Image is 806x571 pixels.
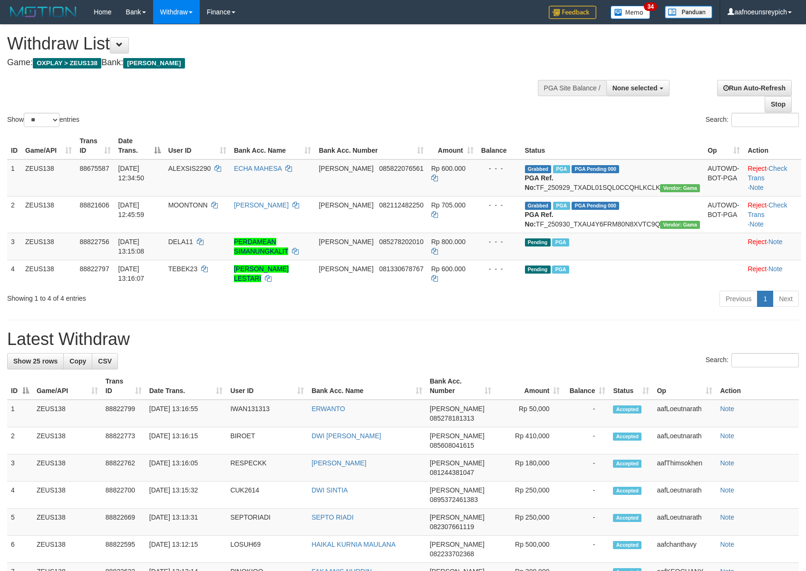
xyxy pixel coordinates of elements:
th: Status [521,132,704,159]
span: [PERSON_NAME] [319,265,373,273]
td: - [563,427,609,454]
td: SEPTORIADI [226,509,308,536]
td: AUTOWD-BOT-PGA [704,159,744,197]
th: Bank Acc. Number: activate to sort column ascending [426,373,495,400]
a: Next [773,291,799,307]
td: IWAN131313 [226,400,308,427]
span: [DATE] 12:45:59 [118,201,145,218]
td: Rp 500,000 [495,536,564,563]
select: Showentries [24,113,59,127]
span: Copy 082307661119 to clipboard [430,523,474,531]
td: Rp 250,000 [495,482,564,509]
h1: Latest Withdraw [7,330,799,349]
th: Date Trans.: activate to sort column ascending [146,373,227,400]
div: - - - [481,264,517,274]
img: Feedback.jpg [549,6,596,19]
th: Balance: activate to sort column ascending [563,373,609,400]
td: AUTOWD-BOT-PGA [704,196,744,233]
span: Marked by aafpengsreynich [552,266,569,274]
td: - [563,509,609,536]
th: Amount: activate to sort column ascending [495,373,564,400]
span: Rp 600.000 [431,265,466,273]
td: - [563,454,609,482]
td: 1 [7,159,21,197]
div: - - - [481,164,517,173]
a: ECHA MAHESA [234,165,282,172]
h4: Game: Bank: [7,58,528,68]
div: Showing 1 to 4 of 4 entries [7,290,329,303]
button: None selected [606,80,670,96]
a: DWI SINTIA [311,486,348,494]
td: · · [744,196,801,233]
a: PERDAMEAN SIMANUNGKALIT [234,238,288,255]
td: ZEUS138 [33,482,102,509]
th: Status: activate to sort column ascending [609,373,653,400]
a: [PERSON_NAME] LESTARI [234,265,289,282]
span: Vendor URL: https://trx31.1velocity.biz [660,221,700,229]
span: PGA Pending [572,165,619,173]
span: Accepted [613,405,641,413]
th: Bank Acc. Number: activate to sort column ascending [315,132,427,159]
th: Trans ID: activate to sort column ascending [102,373,146,400]
td: · [744,260,801,287]
span: [PERSON_NAME] [319,165,373,172]
span: Vendor URL: https://trx31.1velocity.biz [660,184,700,192]
td: Rp 250,000 [495,509,564,536]
th: Bank Acc. Name: activate to sort column ascending [230,132,315,159]
td: 3 [7,454,33,482]
td: LOSUH69 [226,536,308,563]
td: RESPECKK [226,454,308,482]
th: Trans ID: activate to sort column ascending [76,132,114,159]
span: Accepted [613,541,641,549]
td: CUK2614 [226,482,308,509]
th: Action [716,373,799,400]
span: Grabbed [525,202,552,210]
th: Op: activate to sort column ascending [704,132,744,159]
label: Search: [706,353,799,367]
td: ZEUS138 [21,159,76,197]
span: Accepted [613,460,641,468]
th: ID [7,132,21,159]
span: Accepted [613,487,641,495]
span: Pending [525,238,551,246]
b: PGA Ref. No: [525,174,554,191]
div: PGA Site Balance / [538,80,606,96]
a: Note [720,513,734,521]
td: [DATE] 13:12:15 [146,536,227,563]
td: 4 [7,260,21,287]
th: User ID: activate to sort column ascending [165,132,230,159]
a: Reject [748,265,767,273]
a: Show 25 rows [7,353,64,369]
a: Previous [719,291,757,307]
a: SEPTO RIADI [311,513,353,521]
td: - [563,536,609,563]
span: [PERSON_NAME] [319,201,373,209]
img: panduan.png [665,6,712,19]
span: Copy 081244381047 to clipboard [430,469,474,476]
a: Copy [63,353,92,369]
span: Marked by aafpengsreynich [552,238,569,246]
input: Search: [731,353,799,367]
a: Stop [765,96,792,112]
span: Show 25 rows [13,357,58,365]
td: ZEUS138 [21,260,76,287]
div: - - - [481,200,517,210]
span: Pending [525,266,551,274]
a: Reject [748,165,767,172]
td: aafLoeutnarath [653,400,716,427]
a: Note [749,220,764,228]
span: 88675587 [79,165,109,172]
span: PGA Pending [572,202,619,210]
td: aafLoeutnarath [653,482,716,509]
a: 1 [757,291,773,307]
th: Amount: activate to sort column ascending [427,132,477,159]
span: [PERSON_NAME] [319,238,373,246]
span: [PERSON_NAME] [430,513,485,521]
span: ALEXSIS2290 [168,165,211,172]
a: Note [720,432,734,440]
td: ZEUS138 [33,400,102,427]
td: 6 [7,536,33,563]
td: ZEUS138 [33,427,102,454]
span: Grabbed [525,165,552,173]
span: Copy 081330678767 to clipboard [379,265,423,273]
